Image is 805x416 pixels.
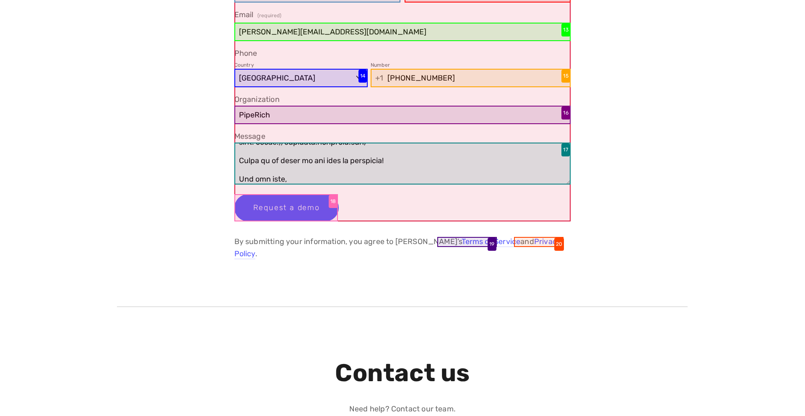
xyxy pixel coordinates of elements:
[234,143,571,185] textarea: Lo Ipsu, D sita co ad elit seddoeius temp in utla etdo mag aliqua en admin ven. Qui nostrud, ex'u...
[117,403,688,415] p: Need help? Contact our team.
[234,237,563,259] a: Privacy Policy
[253,203,320,212] span: Request a demo
[257,10,282,21] span: (required)
[462,237,520,247] a: Terms of Service
[234,10,254,19] span: Email
[234,132,265,141] span: Message
[371,62,390,68] div: Number
[234,49,257,58] span: Phone
[763,376,805,416] iframe: Chat Widget
[335,359,470,387] strong: Contact us
[234,236,571,260] p: By submitting your information, you agree to [PERSON_NAME]’s and .
[234,95,280,104] span: Organization
[234,62,254,68] div: Country
[234,194,339,221] button: Request a demoRequest a demo
[371,69,387,87] span: +1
